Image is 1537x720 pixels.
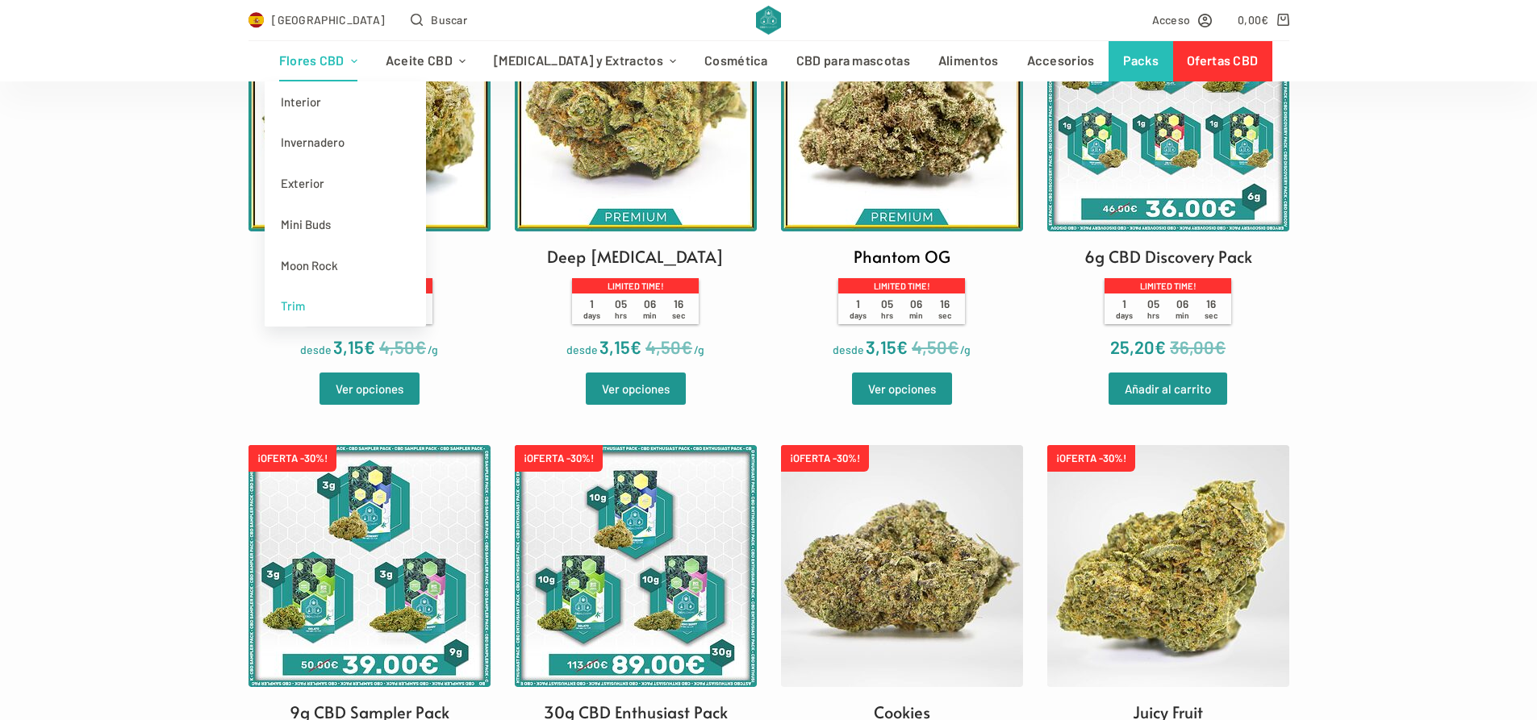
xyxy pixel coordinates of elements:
[781,445,869,472] span: ¡OFERTA -30%!
[607,298,636,321] span: 05
[583,310,600,320] span: days
[756,6,781,35] img: CBD Alchemy
[960,343,971,356] span: /g
[1152,10,1213,29] a: Acceso
[1109,372,1227,405] a: Añade “6g CBD Discovery Pack” a tu carrito
[615,310,627,320] span: hrs
[852,372,952,405] a: Elige las opciones para “Phantom OG”
[547,244,724,268] h2: Deep [MEDICAL_DATA]
[833,343,864,356] span: desde
[249,10,386,29] a: Select Country
[681,336,692,357] span: €
[924,41,1013,81] a: Alimentos
[265,122,426,163] a: Invernadero
[838,278,964,293] p: Limited time!
[320,372,420,405] a: Elige las opciones para “Blueberry”
[364,336,375,357] span: €
[1173,41,1272,81] a: Ofertas CBD
[1238,10,1288,29] a: Carro de compra
[844,298,873,321] span: 1
[1152,10,1191,29] span: Acceso
[1105,278,1230,293] p: Limited time!
[1214,336,1226,357] span: €
[411,10,467,29] button: Abrir formulario de búsqueda
[265,245,426,286] a: Moon Rock
[912,336,959,357] bdi: 4,50
[480,41,691,81] a: [MEDICAL_DATA] y Extractos
[643,310,657,320] span: min
[572,278,698,293] p: Limited time!
[850,310,867,320] span: days
[1261,13,1268,27] span: €
[1084,244,1252,268] h2: 6g CBD Discovery Pack
[265,81,426,123] a: Interior
[333,336,375,357] bdi: 3,15
[1110,336,1166,357] bdi: 25,20
[630,336,641,357] span: €
[586,372,686,405] a: Elige las opciones para “Deep Amnesia”
[645,336,692,357] bdi: 4,50
[566,343,598,356] span: desde
[1155,336,1166,357] span: €
[249,12,265,28] img: ES Flag
[938,310,951,320] span: sec
[300,343,332,356] span: desde
[664,298,693,321] span: 16
[1170,336,1226,357] bdi: 36,00
[431,10,467,29] span: Buscar
[265,163,426,204] a: Exterior
[694,343,704,356] span: /g
[578,298,607,321] span: 1
[1197,298,1226,321] span: 16
[1176,310,1189,320] span: min
[428,343,438,356] span: /g
[265,41,371,81] a: Flores CBD
[379,336,426,357] bdi: 4,50
[782,41,924,81] a: CBD para mascotas
[272,10,385,29] span: [GEOGRAPHIC_DATA]
[636,298,665,321] span: 06
[371,41,479,81] a: Aceite CBD
[672,310,685,320] span: sec
[1013,41,1109,81] a: Accesorios
[691,41,783,81] a: Cosmética
[515,445,603,472] span: ¡OFERTA -30%!
[599,336,641,357] bdi: 3,15
[902,298,931,321] span: 06
[909,310,923,320] span: min
[1238,13,1269,27] bdi: 0,00
[1109,41,1173,81] a: Packs
[1139,298,1168,321] span: 05
[947,336,959,357] span: €
[265,285,426,327] a: Trim
[1110,298,1139,321] span: 1
[1047,445,1135,472] span: ¡OFERTA -30%!
[265,204,426,245] a: Mini Buds
[873,298,902,321] span: 05
[881,310,893,320] span: hrs
[415,336,426,357] span: €
[1168,298,1197,321] span: 06
[249,445,336,472] span: ¡OFERTA -30%!
[866,336,908,357] bdi: 3,15
[854,244,950,268] h2: Phantom OG
[896,336,908,357] span: €
[1116,310,1133,320] span: days
[1147,310,1159,320] span: hrs
[1205,310,1217,320] span: sec
[265,41,1272,81] nav: Menú de cabecera
[930,298,959,321] span: 16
